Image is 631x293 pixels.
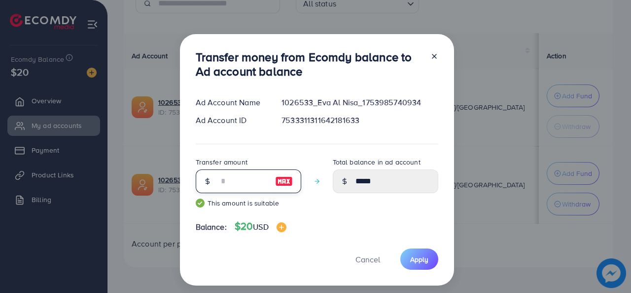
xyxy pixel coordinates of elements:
[410,254,428,264] span: Apply
[333,157,421,167] label: Total balance in ad account
[196,157,247,167] label: Transfer amount
[196,199,205,208] img: guide
[277,222,286,232] img: image
[275,175,293,187] img: image
[196,198,301,208] small: This amount is suitable
[400,249,438,270] button: Apply
[355,254,380,265] span: Cancel
[196,221,227,233] span: Balance:
[274,97,446,108] div: 1026533_Eva Al Nisa_1753985740934
[253,221,268,232] span: USD
[274,115,446,126] div: 7533311311642181633
[343,249,392,270] button: Cancel
[235,220,286,233] h4: $20
[188,115,274,126] div: Ad Account ID
[196,50,422,79] h3: Transfer money from Ecomdy balance to Ad account balance
[188,97,274,108] div: Ad Account Name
